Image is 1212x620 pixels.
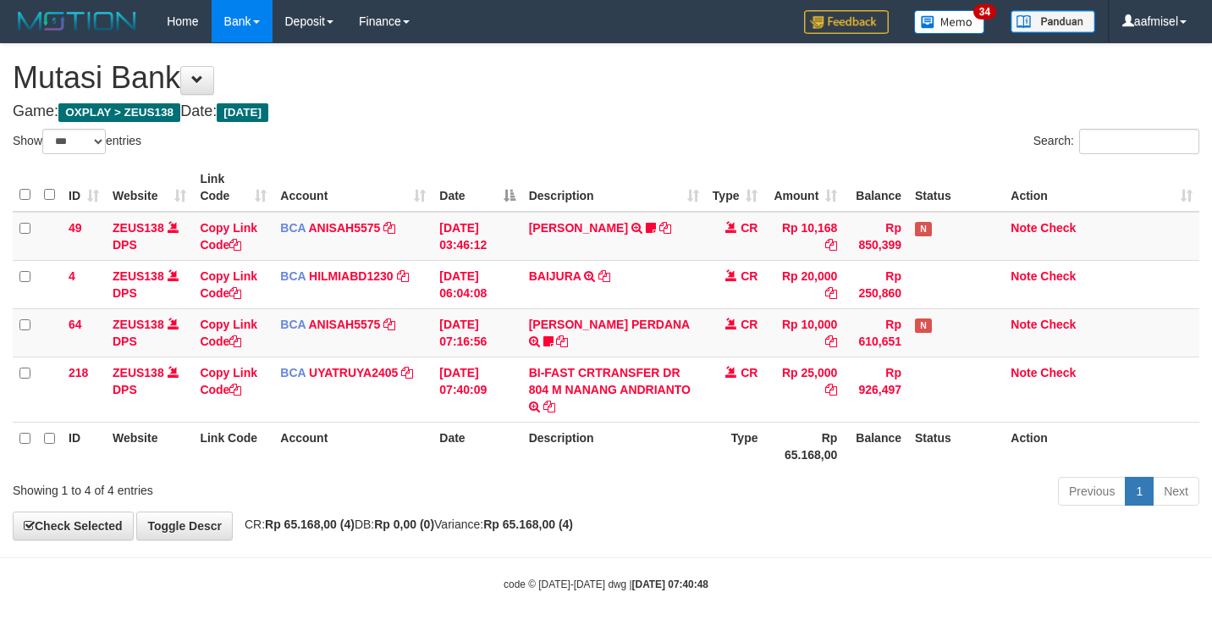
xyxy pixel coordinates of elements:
[1004,422,1199,470] th: Action
[741,221,757,235] span: CR
[200,269,257,300] a: Copy Link Code
[1125,477,1154,506] a: 1
[1040,366,1076,379] a: Check
[42,129,106,154] select: Showentries
[764,212,844,261] td: Rp 10,168
[764,260,844,308] td: Rp 20,000
[1011,269,1037,283] a: Note
[844,308,908,357] td: Rp 610,651
[914,10,985,34] img: Button%20Memo.svg
[825,383,837,396] a: Copy Rp 25,000 to clipboard
[62,422,106,470] th: ID
[217,103,268,122] span: [DATE]
[973,4,996,19] span: 34
[556,335,568,348] a: Copy REZA NING PERDANA to clipboard
[543,400,555,413] a: Copy BI-FAST CRTRANSFER DR 804 M NANANG ANDRIANTO to clipboard
[113,318,164,331] a: ZEUS138
[69,269,75,283] span: 4
[113,366,164,379] a: ZEUS138
[383,318,395,331] a: Copy ANISAH5575 to clipboard
[1153,477,1199,506] a: Next
[1033,129,1199,154] label: Search:
[659,221,671,235] a: Copy INA PAUJANAH to clipboard
[432,260,521,308] td: [DATE] 06:04:08
[825,238,837,252] a: Copy Rp 10,168 to clipboard
[69,318,82,331] span: 64
[844,163,908,212] th: Balance
[915,318,932,333] span: Has Note
[200,366,257,396] a: Copy Link Code
[309,318,381,331] a: ANISAH5575
[741,366,757,379] span: CR
[13,103,1199,120] h4: Game: Date:
[908,422,1004,470] th: Status
[598,269,610,283] a: Copy BAIJURA to clipboard
[401,366,413,379] a: Copy UYATRUYA2405 to clipboard
[529,221,628,235] a: [PERSON_NAME]
[432,212,521,261] td: [DATE] 03:46:12
[706,422,765,470] th: Type
[280,366,306,379] span: BCA
[13,8,141,34] img: MOTION_logo.png
[432,163,521,212] th: Date: activate to sort column descending
[106,422,193,470] th: Website
[309,366,398,379] a: UYATRUYA2405
[432,308,521,357] td: [DATE] 07:16:56
[13,61,1199,95] h1: Mutasi Bank
[106,357,193,422] td: DPS
[741,318,757,331] span: CR
[522,357,706,422] td: BI-FAST CRTRANSFER DR 804 M NANANG ANDRIANTO
[265,518,355,531] strong: Rp 65.168,00 (4)
[432,422,521,470] th: Date
[844,422,908,470] th: Balance
[1040,269,1076,283] a: Check
[113,221,164,235] a: ZEUS138
[908,163,1004,212] th: Status
[193,422,273,470] th: Link Code
[193,163,273,212] th: Link Code: activate to sort column ascending
[113,269,164,283] a: ZEUS138
[1058,477,1126,506] a: Previous
[764,357,844,422] td: Rp 25,000
[844,212,908,261] td: Rp 850,399
[13,512,134,540] a: Check Selected
[106,212,193,261] td: DPS
[825,335,837,348] a: Copy Rp 10,000 to clipboard
[200,318,257,348] a: Copy Link Code
[915,222,932,236] span: Has Note
[1004,163,1199,212] th: Action: activate to sort column ascending
[1040,318,1076,331] a: Check
[764,308,844,357] td: Rp 10,000
[844,260,908,308] td: Rp 250,860
[632,578,708,590] strong: [DATE] 07:40:48
[504,578,708,590] small: code © [DATE]-[DATE] dwg |
[280,318,306,331] span: BCA
[1011,221,1037,235] a: Note
[236,518,573,531] span: CR: DB: Variance:
[200,221,257,252] a: Copy Link Code
[273,163,432,212] th: Account: activate to sort column ascending
[529,318,690,331] a: [PERSON_NAME] PERDANA
[1079,129,1199,154] input: Search:
[374,518,434,531] strong: Rp 0,00 (0)
[804,10,889,34] img: Feedback.jpg
[280,221,306,235] span: BCA
[397,269,409,283] a: Copy HILMIABD1230 to clipboard
[844,357,908,422] td: Rp 926,497
[106,308,193,357] td: DPS
[483,518,573,531] strong: Rp 65.168,00 (4)
[825,286,837,300] a: Copy Rp 20,000 to clipboard
[1011,318,1037,331] a: Note
[741,269,757,283] span: CR
[13,129,141,154] label: Show entries
[58,103,180,122] span: OXPLAY > ZEUS138
[529,269,581,283] a: BAIJURA
[273,422,432,470] th: Account
[309,269,394,283] a: HILMIABD1230
[1040,221,1076,235] a: Check
[1011,10,1095,33] img: panduan.png
[69,221,82,235] span: 49
[69,366,88,379] span: 218
[106,260,193,308] td: DPS
[522,422,706,470] th: Description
